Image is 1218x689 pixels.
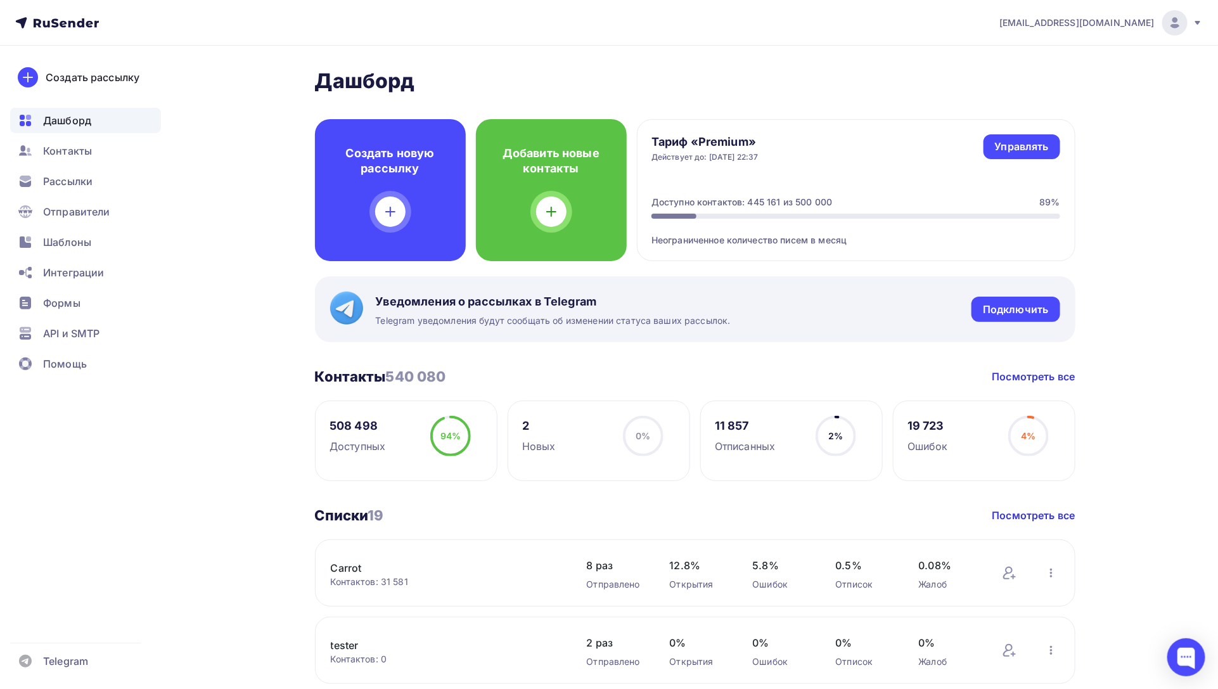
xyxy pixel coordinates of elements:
[753,578,811,591] div: Ошибок
[670,655,728,668] div: Открытия
[43,143,92,158] span: Контакты
[43,235,91,250] span: Шаблоны
[715,439,775,454] div: Отписанных
[10,138,161,164] a: Контакты
[919,655,977,668] div: Жалоб
[651,196,832,209] div: Доступно контактов: 445 161 из 500 000
[715,418,775,434] div: 11 857
[753,558,811,573] span: 5.8%
[43,174,93,189] span: Рассылки
[670,635,728,650] span: 0%
[587,655,644,668] div: Отправлено
[999,10,1203,35] a: [EMAIL_ADDRESS][DOMAIN_NAME]
[1021,430,1035,441] span: 4%
[587,635,644,650] span: 2 раз
[10,290,161,316] a: Формы
[999,16,1155,29] span: [EMAIL_ADDRESS][DOMAIN_NAME]
[636,430,650,441] span: 0%
[992,508,1075,523] a: Посмотреть все
[10,169,161,194] a: Рассылки
[828,430,843,441] span: 2%
[919,635,977,650] span: 0%
[836,655,894,668] div: Отписок
[496,146,606,176] h4: Добавить новые контакты
[315,368,446,385] h3: Контакты
[43,204,110,219] span: Отправители
[836,635,894,650] span: 0%
[587,558,644,573] span: 8 раз
[43,326,99,341] span: API и SMTP
[43,113,91,128] span: Дашборд
[315,506,384,524] h3: Списки
[368,507,383,524] span: 19
[836,578,894,591] div: Отписок
[651,219,1060,247] div: Неограниченное количество писем в месяц
[907,439,948,454] div: Ошибок
[651,152,759,162] div: Действует до: [DATE] 22:37
[331,560,546,576] a: Carrot
[651,134,759,150] h4: Тариф «Premium»
[331,653,561,666] div: Контактов: 0
[331,638,546,653] a: tester
[522,439,556,454] div: Новых
[1040,196,1060,209] div: 89%
[330,439,385,454] div: Доступных
[43,654,88,669] span: Telegram
[753,655,811,668] div: Ошибок
[753,635,811,650] span: 0%
[919,558,977,573] span: 0.08%
[43,265,104,280] span: Интеграции
[992,369,1075,384] a: Посмотреть все
[331,576,561,588] div: Контактов: 31 581
[10,229,161,255] a: Шаблоны
[907,418,948,434] div: 19 723
[46,70,139,85] div: Создать рассылку
[43,356,87,371] span: Помощь
[836,558,894,573] span: 0.5%
[995,139,1049,154] div: Управлять
[587,578,644,591] div: Отправлено
[376,314,731,327] span: Telegram уведомления будут сообщать об изменении статуса ваших рассылок.
[919,578,977,591] div: Жалоб
[330,418,385,434] div: 508 498
[983,302,1048,317] div: Подключить
[315,68,1075,94] h2: Дашборд
[440,430,461,441] span: 94%
[43,295,80,311] span: Формы
[386,368,446,385] span: 540 080
[335,146,446,176] h4: Создать новую рассылку
[670,558,728,573] span: 12.8%
[376,294,731,309] span: Уведомления о рассылках в Telegram
[670,578,728,591] div: Открытия
[10,199,161,224] a: Отправители
[10,108,161,133] a: Дашборд
[522,418,556,434] div: 2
